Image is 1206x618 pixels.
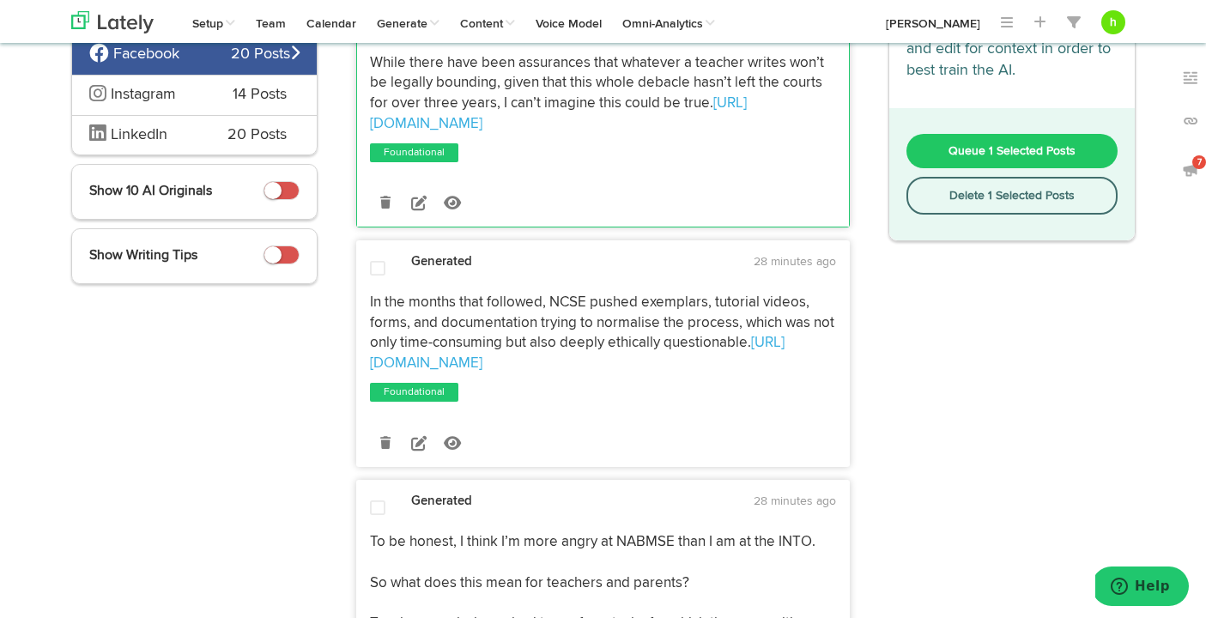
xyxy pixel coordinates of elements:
span: 14 Posts [233,84,287,106]
img: logo_lately_bg_light.svg [71,11,154,33]
span: LinkedIn [111,127,167,142]
p: In the months that followed, NCSE pushed exemplars, tutorial videos, forms, and documentation try... [370,293,836,374]
strong: Generated [411,255,472,268]
img: keywords_off.svg [1182,70,1199,87]
span: 20 Posts [227,124,287,147]
span: Facebook [113,46,179,62]
img: announcements_off.svg [1182,161,1199,179]
img: links_off.svg [1182,112,1199,130]
time: 28 minutes ago [754,256,836,268]
span: 20 Posts [231,44,300,66]
strong: Generated [411,494,472,507]
span: Queue 1 Selected Posts [948,145,1076,157]
button: h [1101,10,1125,34]
iframe: Opens a widget where you can find more information [1095,566,1189,609]
span: Show Writing Tips [89,249,197,263]
p: While there have been assurances that whatever a teacher writes won’t be legally bounding, given ... [370,53,836,135]
span: Show 10 AI Originals [89,185,212,198]
button: Queue 1 Selected Posts [906,134,1118,168]
button: Delete 1 Selected Posts [906,177,1118,215]
time: 28 minutes ago [754,495,836,507]
span: Instagram [111,87,176,102]
span: 7 [1192,155,1206,169]
a: Foundational [380,144,448,161]
p: Be sure to eyeball each post and edit for context in order to best train the AI. [906,16,1118,82]
a: Foundational [380,384,448,401]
